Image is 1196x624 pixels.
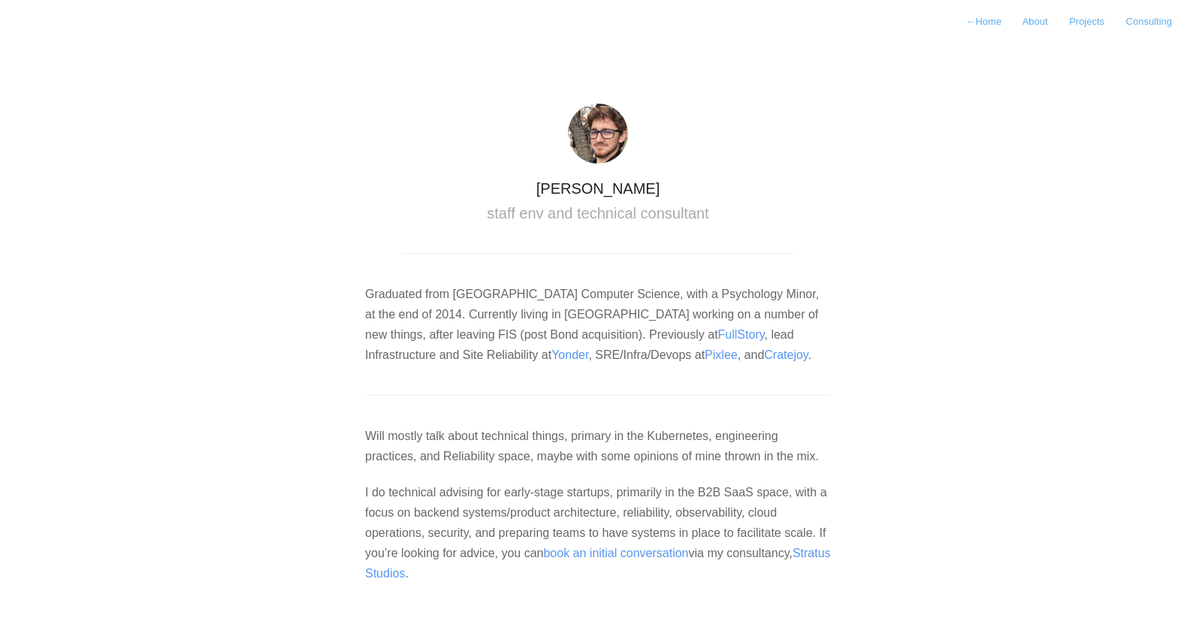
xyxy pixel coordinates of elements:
a: Cratejoy [764,348,808,361]
a: About [1013,10,1057,33]
p: I do technical advising for early-stage startups, primarily in the B2B SaaS space, with a focus o... [365,482,831,584]
p: Will mostly talk about technical things, primary in the Kubernetes, engineering practices, and Re... [365,426,831,466]
a: book an initial conversation [543,547,688,559]
a: ←Home [956,10,1010,33]
a: Projects [1060,10,1113,33]
span: ← [965,16,975,27]
h2: staff env and technical consultant [403,203,793,223]
a: Pixlee [705,348,738,361]
a: FullStory [718,328,765,341]
a: Consulting [1117,10,1181,33]
img: avatar.jpg [568,104,628,164]
p: Graduated from [GEOGRAPHIC_DATA] Computer Science, with a Psychology Minor, at the end of 2014. C... [365,284,831,366]
a: Yonder [551,348,588,361]
h1: [PERSON_NAME] [403,181,793,196]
